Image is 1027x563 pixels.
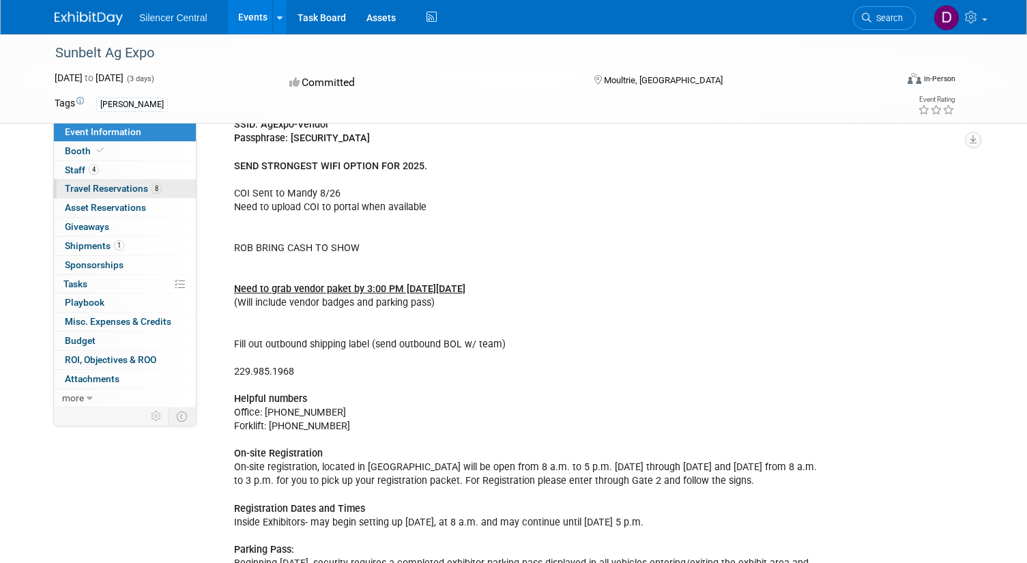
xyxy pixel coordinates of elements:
div: Sunbelt Ag Expo [50,41,879,66]
img: Format-Inperson.png [908,73,921,84]
span: to [83,72,96,83]
span: Shipments [65,240,124,251]
i: Booth reservation complete [97,147,104,154]
img: ExhibitDay [55,12,123,25]
a: Staff4 [54,161,196,179]
b: Registration Dates and Times [234,503,365,515]
a: ROI, Objectives & ROO [54,351,196,369]
span: [DATE] [DATE] [55,72,124,83]
span: Silencer Central [139,12,207,23]
span: Attachments [65,373,119,384]
span: 1 [114,240,124,250]
span: Moultrie, [GEOGRAPHIC_DATA] [604,75,723,85]
div: [PERSON_NAME] [96,98,168,112]
td: Toggle Event Tabs [169,407,197,425]
span: Giveaways [65,221,109,232]
div: Event Format [822,71,955,91]
a: Sponsorships [54,256,196,274]
b: SEND STRONGEST WIFI OPTION FOR 2025. [234,160,427,172]
b: Need to grab vendor paket by 3:00 PM [DATE][DATE] [234,283,465,295]
span: Event Information [65,126,141,137]
b: Helpful numbers [234,393,307,405]
b: On-site Registration [234,448,323,459]
a: more [54,389,196,407]
span: Misc. Expenses & Credits [65,316,171,327]
a: Search [853,6,916,30]
span: more [62,392,84,403]
a: Giveaways [54,218,196,236]
a: Booth [54,142,196,160]
div: In-Person [923,74,955,84]
span: Staff [65,164,99,175]
a: Playbook [54,293,196,312]
span: Travel Reservations [65,183,162,194]
a: Travel Reservations8 [54,179,196,198]
span: (3 days) [126,74,154,83]
a: Shipments1 [54,237,196,255]
img: Dean Woods [934,5,959,31]
span: Asset Reservations [65,202,146,213]
span: Tasks [63,278,87,289]
a: Misc. Expenses & Credits [54,313,196,331]
a: Attachments [54,370,196,388]
span: Booth [65,145,106,156]
a: Budget [54,332,196,350]
span: Sponsorships [65,259,124,270]
a: Asset Reservations [54,199,196,217]
span: 4 [89,164,99,175]
div: Event Rating [918,96,955,103]
td: Personalize Event Tab Strip [145,407,169,425]
span: ROI, Objectives & ROO [65,354,156,365]
span: 8 [151,184,162,194]
span: Budget [65,335,96,346]
td: Tags [55,96,84,112]
div: Committed [285,71,572,95]
b: Parking Pass: [234,544,294,555]
span: Search [871,13,903,23]
a: Event Information [54,123,196,141]
a: Tasks [54,275,196,293]
span: Playbook [65,297,104,308]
